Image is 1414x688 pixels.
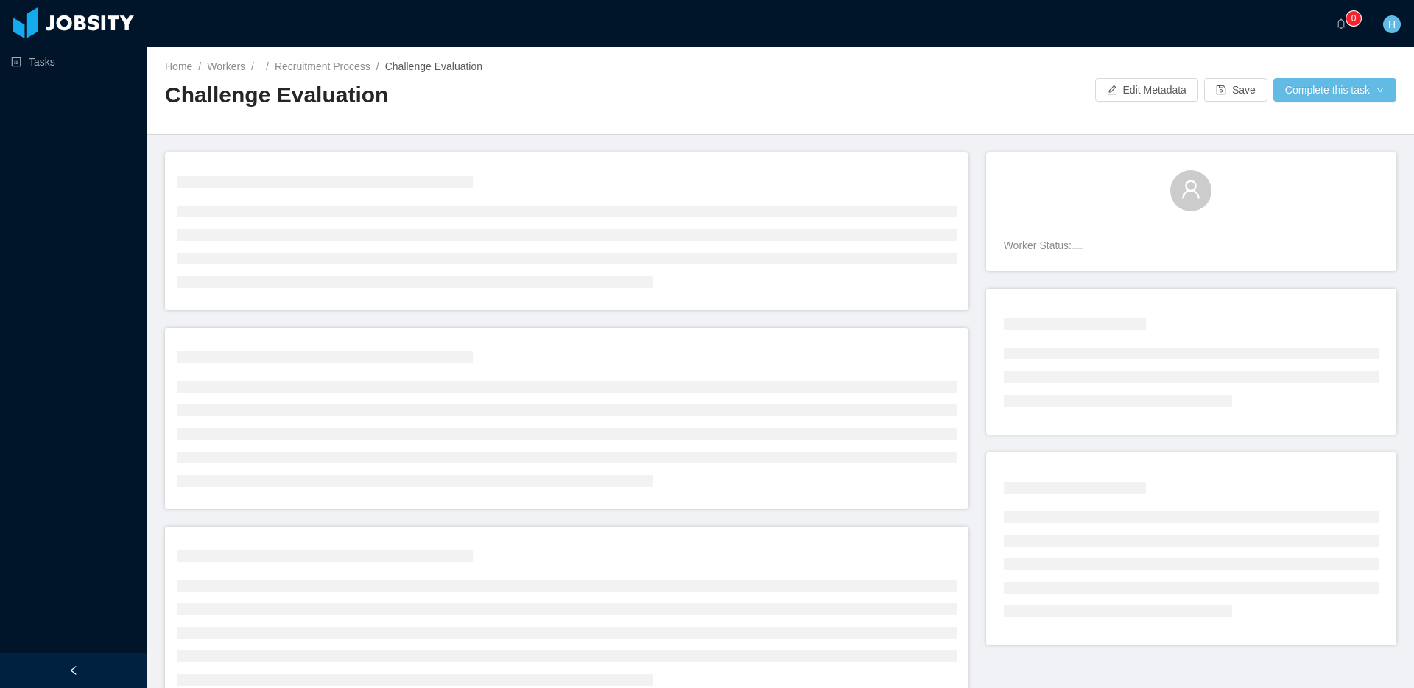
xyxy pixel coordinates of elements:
span: Challenge Evaluation [385,60,482,72]
span: Worker Status: [1004,239,1072,251]
span: / [251,60,254,72]
i: icon: bell [1336,18,1346,29]
sup: 0 [1346,11,1361,26]
span: / [376,60,379,72]
span: / [198,60,201,72]
span: / [266,60,269,72]
i: icon: user [1181,179,1201,200]
a: Recruitment Process [275,60,370,72]
a: Workers [207,60,245,72]
button: icon: saveSave [1204,78,1267,102]
button: icon: editEdit Metadata [1095,78,1198,102]
h2: Challenge Evaluation [165,80,781,110]
span: H [1388,15,1396,33]
a: Home [165,60,192,72]
button: Complete this taskicon: down [1273,78,1396,102]
a: icon: profileTasks [11,47,136,77]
